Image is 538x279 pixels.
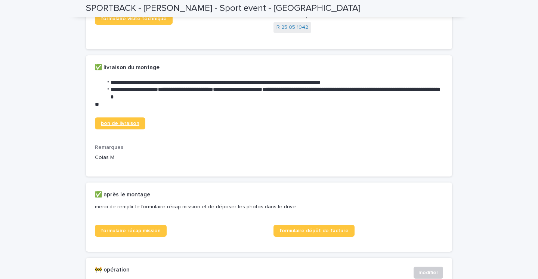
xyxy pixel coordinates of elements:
[418,269,438,276] span: modifier
[95,203,440,210] p: merci de remplir le formulaire récap mission et de déposer les photos dans le drive
[95,145,123,150] span: Remarques
[95,191,150,198] h2: ✅ après le montage
[95,117,145,129] a: bon de livraison
[95,267,130,273] h2: 🚧 opération
[95,225,167,237] a: formulaire récap mission
[414,267,443,279] button: modifier
[101,121,139,126] span: bon de livraison
[273,225,355,237] a: formulaire dépôt de facture
[86,3,361,14] h2: SPORTBACK - [PERSON_NAME] - Sport event - [GEOGRAPHIC_DATA]
[95,154,443,162] p: Colas M
[95,64,160,71] h2: ✅ livraison du montage
[101,228,161,233] span: formulaire récap mission
[95,13,173,25] a: formulaire visite technique
[276,24,308,31] a: R 25 05 1042
[279,228,349,233] span: formulaire dépôt de facture
[101,16,167,21] span: formulaire visite technique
